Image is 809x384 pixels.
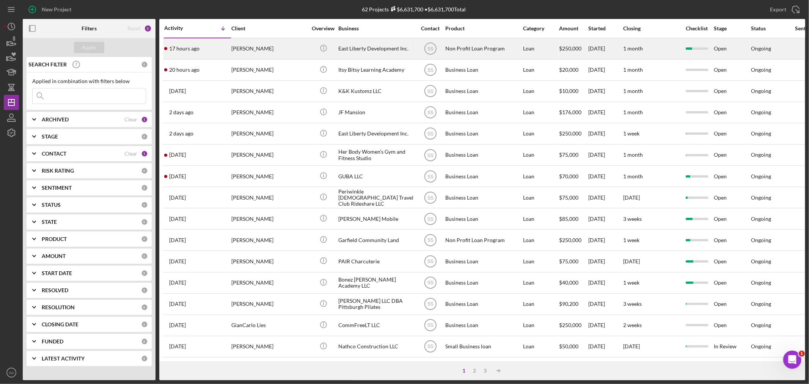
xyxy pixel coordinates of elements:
div: Ongoing [751,343,771,349]
div: Checklist [681,25,713,31]
b: Filters [82,25,97,31]
b: CLOSING DATE [42,321,79,327]
div: 0 [141,167,148,174]
time: 2025-09-17 13:26 [169,216,186,222]
iframe: Intercom live chat [783,351,801,369]
div: 0 [141,236,148,242]
div: Business [338,25,414,31]
div: PAIR Charcuterie [338,251,414,271]
div: 62 Projects • $6,631,700 Total [362,6,466,13]
time: [DATE] [623,194,640,201]
time: 2025-10-08 19:06 [169,109,193,115]
div: Ongoing [751,152,771,158]
div: 0 [141,61,148,68]
b: ARCHIVED [42,116,69,123]
time: 1 week [623,130,639,137]
div: Business Loan [445,145,521,165]
div: Open [714,145,750,165]
div: Business Loan [445,294,521,314]
time: 2025-09-16 04:47 [169,237,186,243]
div: [PERSON_NAME] [231,187,307,208]
b: FUNDED [42,338,63,345]
b: RISK RATING [42,168,74,174]
div: Clear [124,151,137,157]
div: Open [714,60,750,80]
div: [PERSON_NAME] [231,60,307,80]
div: 1 [141,150,148,157]
time: 2025-09-27 16:52 [169,173,186,179]
div: Business Loan [445,81,521,101]
text: SS [427,110,433,115]
div: [DATE] [588,294,622,314]
div: Open [714,230,750,250]
div: Garfield Community Land [338,230,414,250]
span: $75,000 [559,194,578,201]
div: Status [751,25,787,31]
div: 2 [470,368,480,374]
div: Apply [82,42,96,53]
div: [DATE] [588,251,622,271]
div: [PERSON_NAME] [231,358,307,378]
div: Non Profit Loan Program [445,39,521,59]
span: $250,000 [559,237,581,243]
div: Loan [523,273,558,293]
div: [PERSON_NAME] [231,81,307,101]
div: Stage [714,25,750,31]
time: 2025-09-16 00:56 [169,258,186,264]
div: [PERSON_NAME] [231,166,307,186]
time: 3 weeks [623,301,642,307]
time: 2025-09-12 16:10 [169,322,186,328]
div: Open [714,251,750,271]
div: Non Profit Loan Program [445,230,521,250]
time: 1 month [623,173,643,179]
div: Ongoing [751,195,771,201]
div: Loan [523,294,558,314]
text: SS [9,371,14,375]
div: Ongoing [751,301,771,307]
div: [PERSON_NAME] [231,145,307,165]
time: 2025-10-04 13:53 [169,152,186,158]
div: Loan [523,124,558,144]
div: Ongoing [751,322,771,328]
span: $10,000 [559,88,578,94]
div: Ongoing [751,88,771,94]
div: Loan [523,166,558,186]
text: SS [427,174,433,179]
div: Loan [523,102,558,123]
div: Loan [523,358,558,378]
div: Open [714,209,750,229]
div: Open [714,81,750,101]
div: 2 [144,25,152,32]
div: GUBA LLC [338,166,414,186]
text: SS [427,323,433,328]
b: STAGE [42,134,58,140]
text: SS [427,259,433,264]
div: Ongoing [751,280,771,286]
b: STATUS [42,202,61,208]
div: [DATE] [588,124,622,144]
text: SS [427,238,433,243]
b: START DATE [42,270,72,276]
div: [DATE] [588,315,622,335]
b: STATE [42,219,57,225]
div: [PERSON_NAME] [231,209,307,229]
div: [DATE] [588,230,622,250]
div: Periwinkle [DEMOGRAPHIC_DATA] Travel Club Rideshare LLC [338,187,414,208]
div: Business Loan [445,166,521,186]
div: Open [714,187,750,208]
div: Business Loan [445,187,521,208]
div: [DATE] [588,166,622,186]
div: [PERSON_NAME] [231,294,307,314]
time: 2025-09-15 15:55 [169,280,186,286]
div: Business Loan [445,209,521,229]
div: Loan [523,187,558,208]
button: New Project [23,2,79,17]
time: [DATE] [623,343,640,349]
time: 1 month [623,109,643,115]
div: Ongoing [751,109,771,115]
div: [PERSON_NAME] [231,102,307,123]
div: Clear [124,116,137,123]
div: East Liberty Development Inc. [338,39,414,59]
text: SS [427,68,433,73]
text: SS [427,280,433,286]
